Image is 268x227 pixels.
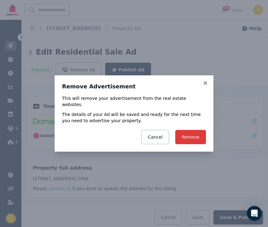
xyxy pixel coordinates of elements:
p: This will remove your advertisement from the real estate websites. [62,95,206,108]
h3: Remove Advertisement [62,83,206,90]
button: Cancel [141,130,169,144]
p: The details of your Ad will be saved and ready for the next time you need to advertise your prope... [62,111,206,124]
div: Open Intercom Messenger [247,206,262,221]
button: Remove [175,130,206,144]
